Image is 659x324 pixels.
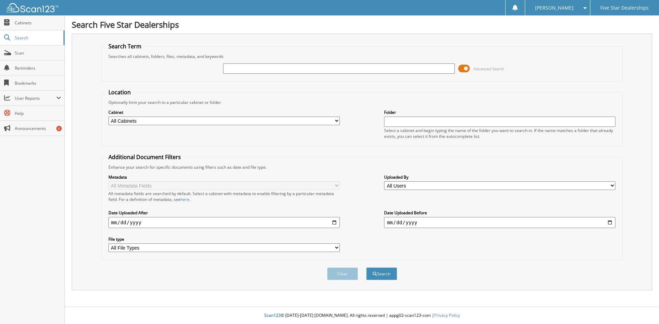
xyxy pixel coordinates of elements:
div: All metadata fields are searched by default. Select a cabinet with metadata to enable filtering b... [108,191,340,202]
label: Cabinet [108,109,340,115]
span: Search [15,35,60,41]
div: Enhance your search for specific documents using filters such as date and file type. [105,164,619,170]
button: Clear [327,267,358,280]
span: Advanced Search [474,66,504,71]
legend: Search Term [105,43,145,50]
div: © [DATE]-[DATE] [DOMAIN_NAME]. All rights reserved | appg02-scan123-com | [65,307,659,324]
button: Search [366,267,397,280]
label: Metadata [108,174,340,180]
label: Date Uploaded Before [384,210,615,216]
input: start [108,217,340,228]
div: Select a cabinet and begin typing the name of the folder you want to search in. If the name match... [384,128,615,139]
span: Five Star Dealerships [600,6,649,10]
legend: Location [105,88,134,96]
div: 6 [56,126,62,131]
a: here [181,196,189,202]
span: Cabinets [15,20,61,26]
label: Uploaded By [384,174,615,180]
span: Scan123 [264,312,281,318]
label: File type [108,236,340,242]
span: Bookmarks [15,80,61,86]
h1: Search Five Star Dealerships [72,19,652,30]
span: Reminders [15,65,61,71]
div: Optionally limit your search to a particular cabinet or folder [105,99,619,105]
span: Scan [15,50,61,56]
span: Announcements [15,125,61,131]
legend: Additional Document Filters [105,153,184,161]
span: Help [15,110,61,116]
a: Privacy Policy [434,312,460,318]
label: Folder [384,109,615,115]
div: Searches all cabinets, folders, files, metadata, and keywords [105,53,619,59]
input: end [384,217,615,228]
span: [PERSON_NAME] [535,6,574,10]
label: Date Uploaded After [108,210,340,216]
img: scan123-logo-white.svg [7,3,58,12]
span: User Reports [15,95,56,101]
